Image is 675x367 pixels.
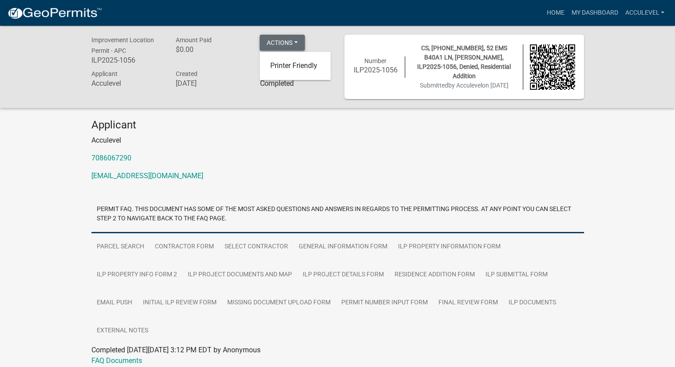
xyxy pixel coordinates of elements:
span: Created [175,70,197,77]
span: CS, [PHONE_NUMBER], 52 EMS B40A1 LN, [PERSON_NAME], ILP2025-1056, Denied, Residential Addition [417,44,511,80]
a: Permit Number Input Form [336,289,433,317]
a: External Notes [91,317,154,345]
a: ILP Submittal Form [480,261,553,289]
a: Residence Addition Form [389,261,480,289]
a: Initial ILP Review Form [138,289,222,317]
h6: [DATE] [175,79,246,88]
a: Acculevel [621,4,668,21]
span: Applicant [91,70,118,77]
a: Permit FAQ. This document has some of the most asked questions and answers in regards to the perm... [91,195,584,233]
a: Printer Friendly [260,56,331,77]
h6: ILP2025-1056 [91,56,162,64]
p: Acculevel [91,135,584,146]
span: Amount Paid [175,36,211,44]
span: Improvement Location Permit - APC [91,36,154,54]
a: [EMAIL_ADDRESS][DOMAIN_NAME] [91,172,203,180]
h4: Applicant [91,119,584,132]
span: Completed [DATE][DATE] 3:12 PM EDT by Anonymous [91,346,261,354]
a: My Dashboard [568,4,621,21]
a: General Information Form [293,233,393,261]
a: ILP Project Details Form [297,261,389,289]
a: ILP Property Information Form [393,233,506,261]
strong: Completed [260,79,293,88]
img: QR code [530,44,575,90]
a: ILP Project Documents and Map [182,261,297,289]
a: Home [543,4,568,21]
a: Email Push [91,289,138,317]
a: Parcel search [91,233,150,261]
span: Number [364,57,387,64]
span: Submitted on [DATE] [420,82,509,89]
a: Select contractor [219,233,293,261]
button: Actions [260,35,305,51]
a: 7086067290 [91,154,131,162]
span: by Acculevel [448,82,482,89]
h6: Acculevel [91,79,162,88]
h6: $0.00 [175,45,246,54]
a: FAQ Documents [91,356,142,365]
a: ILP Property Info Form 2 [91,261,182,289]
h6: ILP2025-1056 [353,66,399,74]
div: Actions [260,52,331,80]
a: Contractor Form [150,233,219,261]
a: ILP Documents [503,289,561,317]
a: Final Review Form [433,289,503,317]
a: Missing Document Upload Form [222,289,336,317]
